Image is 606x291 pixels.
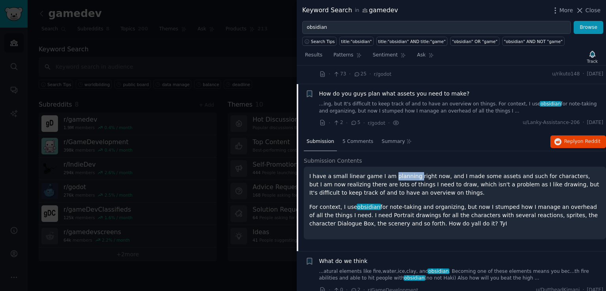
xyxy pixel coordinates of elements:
button: Search Tips [302,37,337,46]
div: title:"obsidian" AND title:"game" [378,39,445,44]
span: Results [305,52,322,59]
span: · [346,119,348,127]
a: Ask [414,49,437,65]
span: r/godot [368,120,385,126]
input: Try a keyword related to your business [302,21,571,34]
a: Sentiment [370,49,409,65]
a: Results [302,49,325,65]
span: in [355,7,359,14]
span: 25 [353,71,367,78]
button: Browse [574,21,603,34]
span: u/Lanky-Assistance-206 [523,119,580,126]
span: Summary [382,138,405,145]
span: Search Tips [311,39,335,44]
span: Ask [417,52,426,59]
span: · [369,70,371,78]
span: 5 [350,119,360,126]
a: Patterns [331,49,364,65]
span: · [583,119,584,126]
p: I have a small linear game I am planning right now, and I made some assets and such for character... [309,172,600,197]
span: obsidian [540,101,561,107]
a: ...atural elements like fire,water,ice,clay, andobsidian. Becoming one of these elements means yo... [319,268,604,282]
a: How do you guys plan what assets you need to make? [319,90,469,98]
p: For context, I use for note-taking and organizing, but now I stumped how I manage an overhead of ... [309,203,600,228]
span: Submission [307,138,334,145]
div: "obsidian" AND NOT "game" [504,39,563,44]
span: obsidian [404,275,425,281]
span: Submission Contents [304,157,362,165]
a: ...ing, but It's difficult to keep track of and to have an overview on things. For context, I use... [319,101,604,115]
span: 2 [333,119,343,126]
button: More [551,6,573,15]
span: · [583,71,584,78]
span: · [388,119,389,127]
div: Keyword Search gamedev [302,6,398,15]
div: "obsidian" OR "game" [452,39,498,44]
a: title:"obsidian" [339,37,374,46]
span: 73 [333,71,346,78]
span: · [363,119,365,127]
span: obsidian [357,204,381,210]
button: Track [584,49,600,65]
span: r/godot [374,71,392,77]
span: u/rikuto148 [552,71,580,78]
span: Patterns [333,52,353,59]
button: Close [576,6,600,15]
span: [DATE] [587,119,603,126]
button: Replyon Reddit [550,135,606,148]
span: Reply [564,138,600,145]
div: Track [587,58,598,64]
span: · [329,119,330,127]
span: obsidian [428,268,449,274]
span: More [559,6,573,15]
span: Sentiment [373,52,398,59]
span: Close [585,6,600,15]
a: What do we think [319,257,368,265]
a: "obsidian" AND NOT "game" [502,37,565,46]
a: "obsidian" OR "game" [450,37,499,46]
span: [DATE] [587,71,603,78]
span: 5 Comments [342,138,373,145]
span: · [329,70,330,78]
span: · [349,70,351,78]
div: title:"obsidian" [341,39,372,44]
span: on Reddit [578,139,600,144]
a: title:"obsidian" AND title:"game" [376,37,447,46]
